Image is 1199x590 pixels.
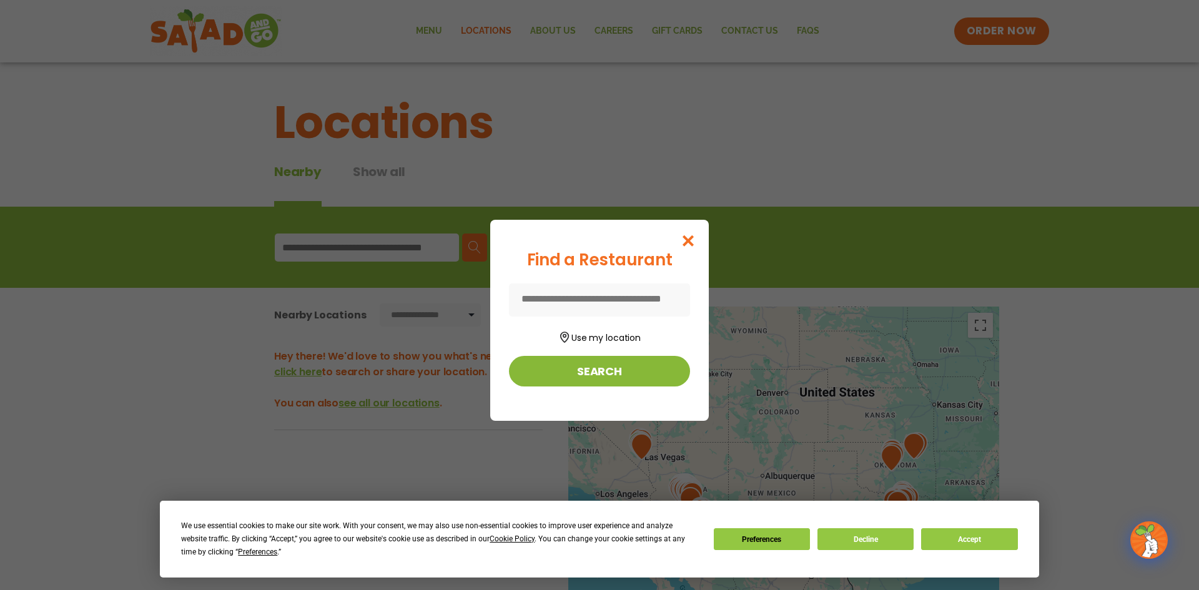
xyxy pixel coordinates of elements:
button: Decline [817,528,914,550]
button: Close modal [668,220,709,262]
button: Preferences [714,528,810,550]
div: Cookie Consent Prompt [160,501,1039,578]
span: Cookie Policy [490,534,535,543]
img: wpChatIcon [1132,523,1167,558]
span: Preferences [238,548,277,556]
div: We use essential cookies to make our site work. With your consent, we may also use non-essential ... [181,519,698,559]
button: Use my location [509,328,690,345]
button: Accept [921,528,1017,550]
button: Search [509,356,690,386]
div: Find a Restaurant [509,248,690,272]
